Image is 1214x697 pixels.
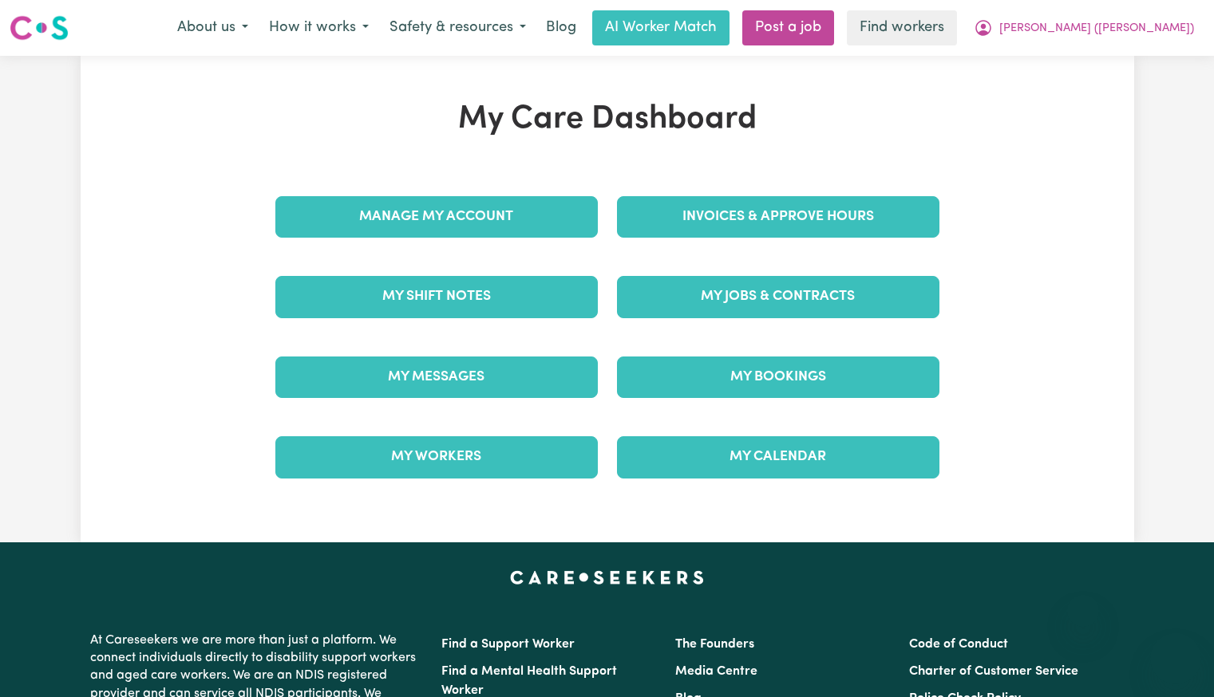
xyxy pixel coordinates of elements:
[275,436,598,478] a: My Workers
[592,10,730,45] a: AI Worker Match
[441,638,575,651] a: Find a Support Worker
[10,10,69,46] a: Careseekers logo
[617,196,939,238] a: Invoices & Approve Hours
[275,276,598,317] a: My Shift Notes
[675,638,754,651] a: The Founders
[909,638,1008,651] a: Code of Conduct
[963,11,1204,45] button: My Account
[275,356,598,398] a: My Messages
[617,276,939,317] a: My Jobs & Contracts
[510,571,704,584] a: Careseekers home page
[909,665,1078,678] a: Charter of Customer Service
[847,10,957,45] a: Find workers
[441,665,617,697] a: Find a Mental Health Support Worker
[617,356,939,398] a: My Bookings
[167,11,259,45] button: About us
[10,14,69,42] img: Careseekers logo
[742,10,834,45] a: Post a job
[379,11,536,45] button: Safety & resources
[1067,595,1099,627] iframe: Close message
[1150,633,1201,684] iframe: Button to launch messaging window
[259,11,379,45] button: How it works
[275,196,598,238] a: Manage My Account
[266,100,949,139] h1: My Care Dashboard
[617,436,939,478] a: My Calendar
[999,20,1194,37] span: [PERSON_NAME] ([PERSON_NAME])
[675,665,757,678] a: Media Centre
[536,10,586,45] a: Blog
